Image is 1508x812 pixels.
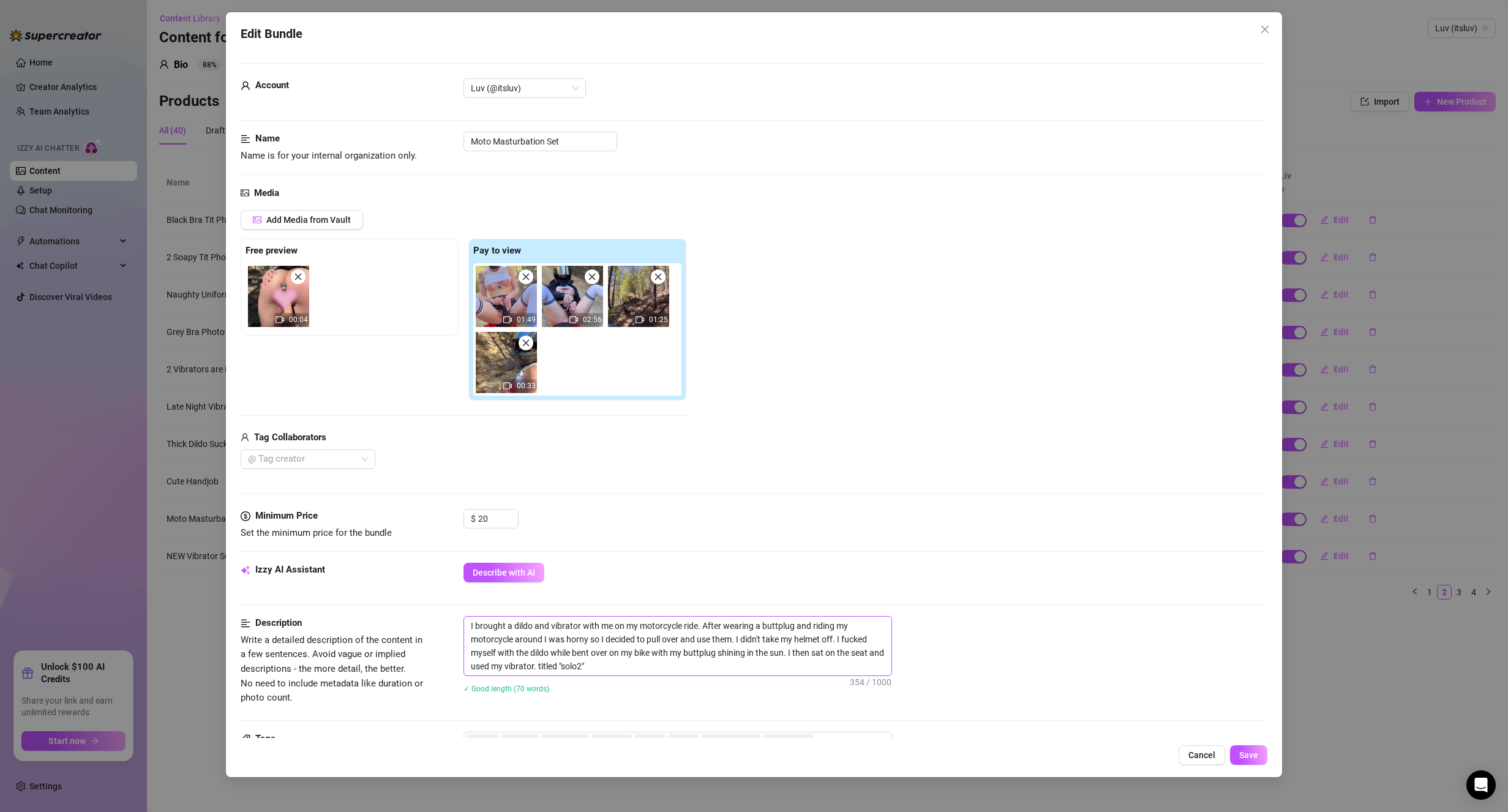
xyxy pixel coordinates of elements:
span: video-camera [569,315,578,324]
span: dollar [241,509,250,524]
span: close [654,273,662,281]
span: Luv (@itsluv) [471,79,579,97]
span: Add Media from Vault [266,215,351,225]
span: video-camera [636,315,644,324]
strong: Account [255,80,289,91]
div: 01:25 [608,266,669,327]
img: media [248,266,309,327]
span: Write a detailed description of the content in a few sentences. Avoid vague or implied descriptio... [241,634,423,703]
div: Open Intercom Messenger [1466,770,1496,800]
span: Ass [634,734,666,749]
span: Describe with AI [473,568,535,577]
span: Dildo [502,734,538,749]
strong: Tags [255,733,276,744]
strong: Tag Collaborators [254,432,326,443]
strong: Pay to view [473,245,521,256]
span: Ass [640,735,654,748]
span: close [1260,24,1270,34]
span: Name is for your internal organization only. [241,150,417,161]
button: Cancel [1179,745,1225,765]
span: ✓ Good length (70 words) [463,685,549,693]
span: close [294,273,302,281]
span: Motorcycle [707,735,749,748]
span: user [241,430,249,445]
span: Tits [673,735,688,748]
span: close [522,273,530,281]
span: user [241,78,250,93]
strong: Free preview [246,245,298,256]
span: video-camera [503,315,512,324]
span: Dildo [508,735,527,748]
img: media [542,266,603,327]
span: Tits [668,734,699,749]
span: Buttplug [763,734,814,749]
span: Vibrator [541,734,589,749]
img: media [608,266,669,327]
strong: Izzy AI Assistant [255,564,325,575]
span: Solo [466,734,500,749]
img: media [476,332,537,393]
span: Set the minimum price for the bundle [241,527,392,538]
span: 01:49 [517,315,536,324]
input: Enter a name [463,132,617,151]
button: Save [1230,745,1267,765]
div: 02:56 [542,266,603,327]
strong: Name [255,133,280,144]
span: Solo [471,735,488,748]
span: picture [241,186,249,201]
span: Vibrator [546,735,577,748]
img: media [476,266,537,327]
strong: Description [255,617,302,628]
button: Close [1255,20,1275,39]
span: Pussy [591,734,632,749]
span: Save [1239,750,1258,760]
span: Cancel [1188,750,1215,760]
span: align-left [241,616,250,631]
button: Add Media from Vault [241,210,363,230]
strong: Media [254,187,279,198]
div: 00:04 [248,266,309,327]
div: 00:33 [476,332,537,393]
span: 00:04 [289,315,308,324]
span: video-camera [503,382,512,390]
span: tag [241,734,250,744]
span: 02:56 [583,315,602,324]
span: align-left [241,132,250,146]
span: 00:33 [517,382,536,390]
div: 01:49 [476,266,537,327]
span: close [522,339,530,347]
span: Close [1255,24,1275,34]
span: Motorcycle [702,734,761,749]
span: Pussy [597,735,620,748]
span: video-camera [276,315,284,324]
span: close [588,273,596,281]
textarea: I brought a dildo and vibrator with me on my motorcycle ride. After wearing a buttplug and riding... [464,617,891,675]
strong: Minimum Price [255,510,318,521]
span: Buttplug [769,735,802,748]
span: Edit Bundle [241,24,302,43]
button: Describe with AI [463,563,544,582]
span: 01:25 [649,315,668,324]
span: picture [253,216,261,224]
